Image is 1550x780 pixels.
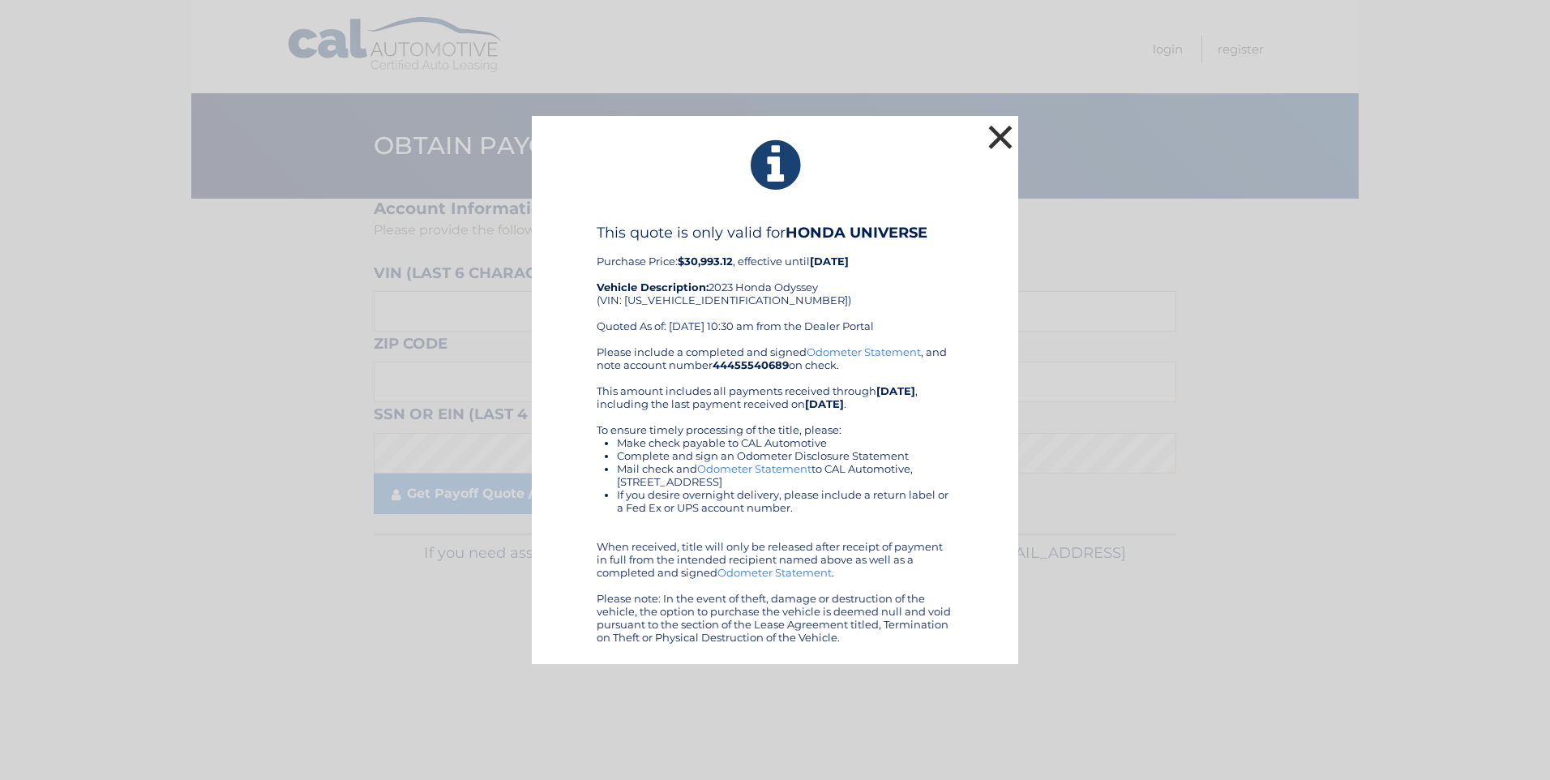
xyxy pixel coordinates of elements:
li: Mail check and to CAL Automotive, [STREET_ADDRESS] [617,462,953,488]
a: Odometer Statement [807,345,921,358]
button: × [984,121,1017,153]
li: Make check payable to CAL Automotive [617,436,953,449]
h4: This quote is only valid for [597,224,953,242]
li: Complete and sign an Odometer Disclosure Statement [617,449,953,462]
li: If you desire overnight delivery, please include a return label or a Fed Ex or UPS account number. [617,488,953,514]
div: Purchase Price: , effective until 2023 Honda Odyssey (VIN: [US_VEHICLE_IDENTIFICATION_NUMBER]) Qu... [597,224,953,345]
a: Odometer Statement [717,566,832,579]
b: [DATE] [805,397,844,410]
div: Please include a completed and signed , and note account number on check. This amount includes al... [597,345,953,644]
b: HONDA UNIVERSE [786,224,927,242]
b: $30,993.12 [678,255,733,268]
strong: Vehicle Description: [597,281,709,294]
b: 44455540689 [713,358,789,371]
b: [DATE] [810,255,849,268]
a: Odometer Statement [697,462,811,475]
b: [DATE] [876,384,915,397]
